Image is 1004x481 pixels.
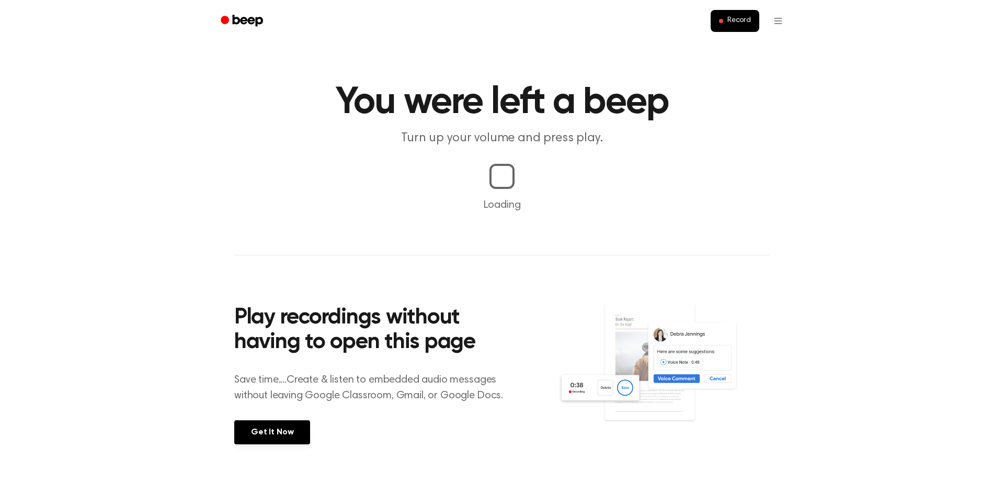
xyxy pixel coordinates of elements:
[711,10,759,32] button: Record
[234,420,310,444] a: Get It Now
[234,306,516,355] h2: Play recordings without having to open this page
[766,8,791,33] button: Open menu
[234,84,770,121] h1: You were left a beep
[727,16,751,26] span: Record
[301,130,703,147] p: Turn up your volume and press play.
[13,197,991,213] p: Loading
[558,303,770,443] img: Voice Comments on Docs and Recording Widget
[234,372,516,404] p: Save time....Create & listen to embedded audio messages without leaving Google Classroom, Gmail, ...
[213,11,272,31] a: Beep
